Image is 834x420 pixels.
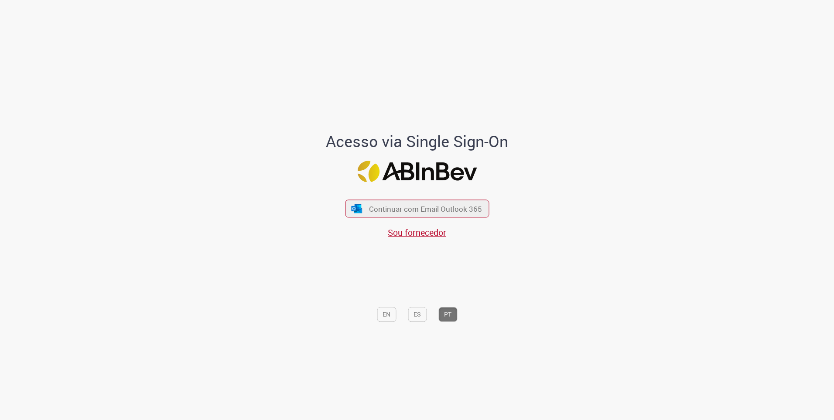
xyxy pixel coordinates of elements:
img: Logo ABInBev [357,161,477,182]
button: EN [377,307,396,322]
button: ícone Azure/Microsoft 360 Continuar com Email Outlook 365 [345,200,489,217]
button: PT [438,307,457,322]
button: ES [408,307,427,322]
img: ícone Azure/Microsoft 360 [351,204,363,213]
a: Sou fornecedor [388,227,446,239]
h1: Acesso via Single Sign-On [296,133,538,151]
span: Continuar com Email Outlook 365 [369,204,482,214]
